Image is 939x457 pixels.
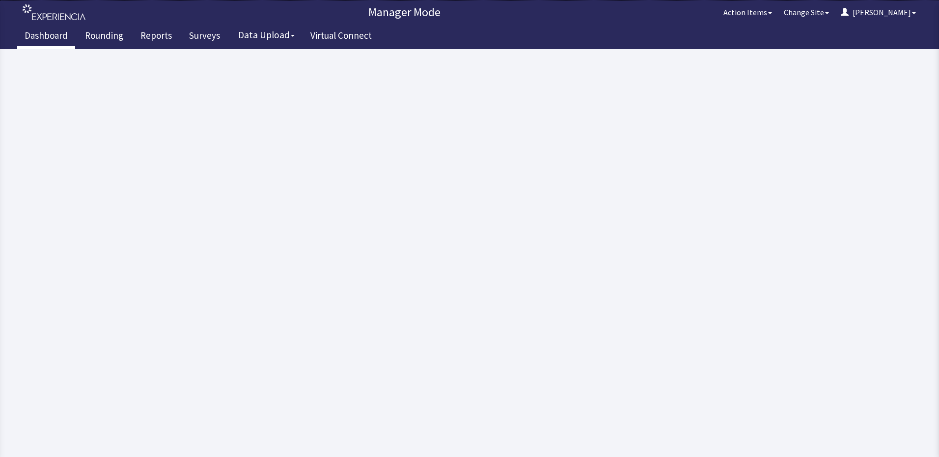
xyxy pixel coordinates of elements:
[17,25,75,49] a: Dashboard
[133,25,179,49] a: Reports
[182,25,227,49] a: Surveys
[835,2,922,22] button: [PERSON_NAME]
[232,26,301,44] button: Data Upload
[91,4,718,20] p: Manager Mode
[303,25,379,49] a: Virtual Connect
[23,4,85,21] img: experiencia_logo.png
[718,2,778,22] button: Action Items
[778,2,835,22] button: Change Site
[78,25,131,49] a: Rounding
